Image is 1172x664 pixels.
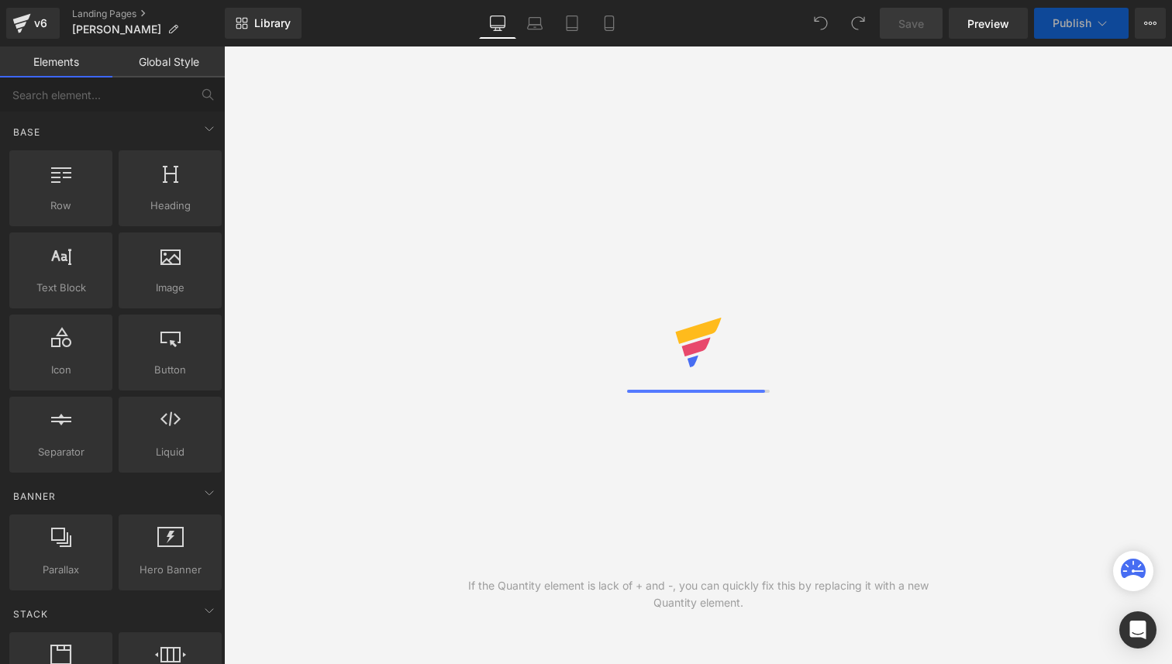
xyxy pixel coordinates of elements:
a: Landing Pages [72,8,225,20]
span: Preview [967,15,1009,32]
a: Global Style [112,46,225,77]
a: Laptop [516,8,553,39]
span: Library [254,16,291,30]
span: Icon [14,362,108,378]
a: Tablet [553,8,591,39]
div: If the Quantity element is lack of + and -, you can quickly fix this by replacing it with a new Q... [461,577,936,611]
a: New Library [225,8,302,39]
button: Redo [843,8,874,39]
span: Button [123,362,217,378]
div: Open Intercom Messenger [1119,611,1156,649]
span: Row [14,198,108,214]
a: Desktop [479,8,516,39]
span: [PERSON_NAME] [72,23,161,36]
button: Publish [1034,8,1129,39]
button: More [1135,8,1166,39]
button: Undo [805,8,836,39]
span: Heading [123,198,217,214]
a: v6 [6,8,60,39]
span: Image [123,280,217,296]
a: Preview [949,8,1028,39]
span: Text Block [14,280,108,296]
span: Base [12,125,42,139]
span: Liquid [123,444,217,460]
span: Parallax [14,562,108,578]
span: Separator [14,444,108,460]
span: Save [898,15,924,32]
span: Hero Banner [123,562,217,578]
span: Banner [12,489,57,504]
span: Publish [1053,17,1091,29]
span: Stack [12,607,50,621]
div: v6 [31,13,50,33]
a: Mobile [591,8,628,39]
